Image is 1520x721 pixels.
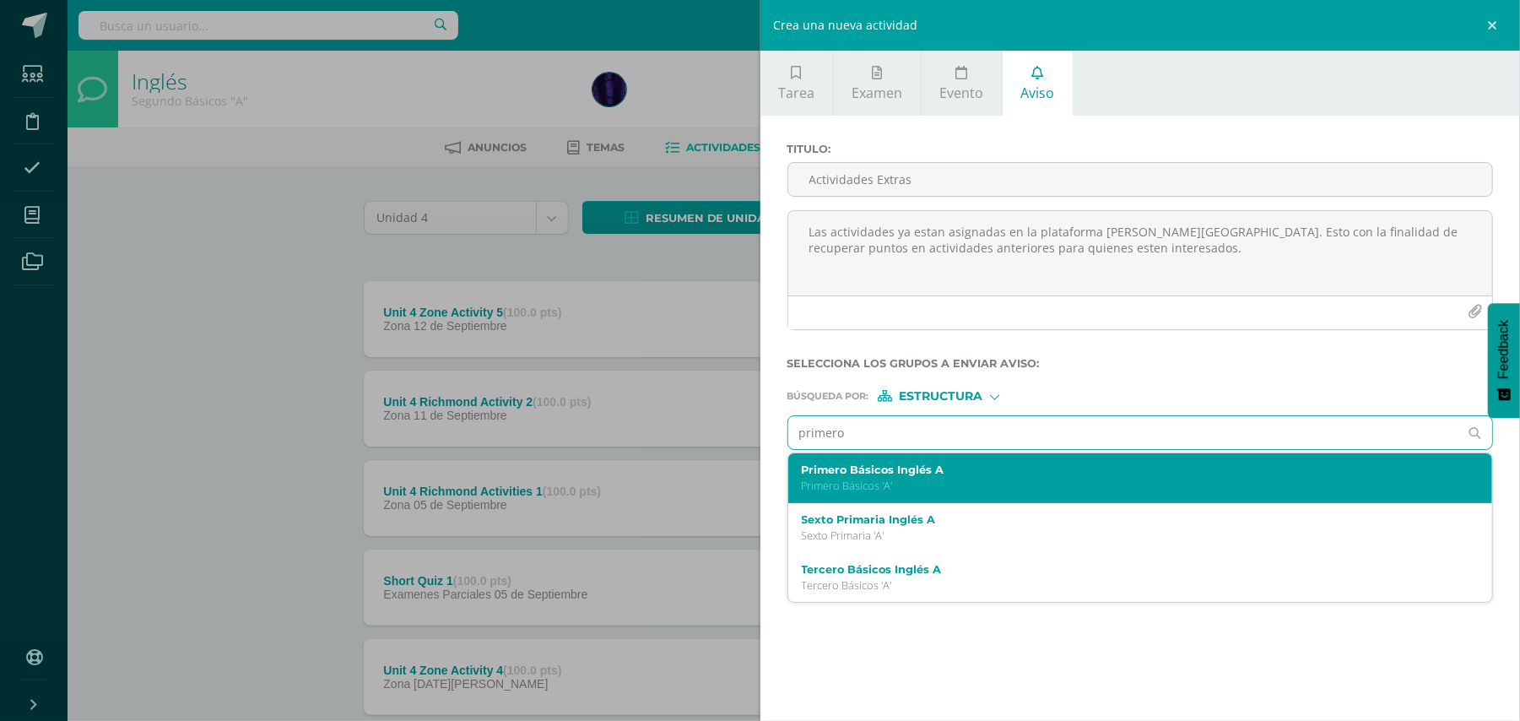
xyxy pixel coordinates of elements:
[1496,320,1512,379] span: Feedback
[922,51,1002,116] a: Evento
[788,416,1459,449] input: Ej. Primero primaria
[802,529,1448,543] p: Sexto Primaria 'A'
[802,563,1448,576] label: Tercero Básicos Inglés A
[834,51,921,116] a: Examen
[939,84,983,102] span: Evento
[778,84,814,102] span: Tarea
[852,84,902,102] span: Examen
[787,357,1494,370] label: Selecciona los grupos a enviar aviso :
[1003,51,1073,116] a: Aviso
[802,513,1448,526] label: Sexto Primaria Inglés A
[878,390,1004,402] div: [object Object]
[802,463,1448,476] label: Primero Básicos Inglés A
[787,392,869,401] span: Búsqueda por :
[787,143,1494,155] label: Titulo :
[788,163,1493,196] input: Titulo
[760,51,833,116] a: Tarea
[802,479,1448,493] p: Primero Básicos 'A'
[788,211,1493,295] textarea: Las actividades ya estan asignadas en la plataforma [PERSON_NAME][GEOGRAPHIC_DATA]. Esto con la f...
[899,392,982,401] span: Estructura
[1021,84,1055,102] span: Aviso
[802,578,1448,593] p: Tercero Básicos 'A'
[1488,303,1520,418] button: Feedback - Mostrar encuesta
